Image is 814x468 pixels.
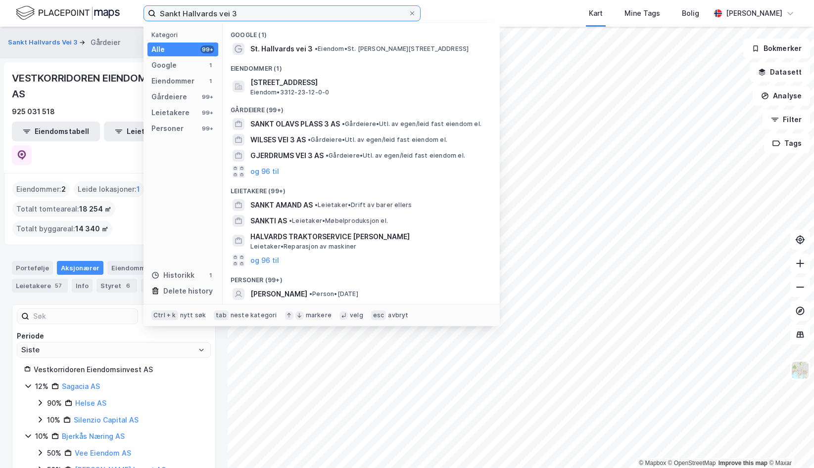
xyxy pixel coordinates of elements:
div: Google [151,59,177,71]
span: SANKT OLAVS PLASS 3 AS [250,118,340,130]
input: Søk [29,309,138,324]
div: Personer (99+) [223,268,500,286]
div: 99+ [200,109,214,117]
div: 57 [53,281,64,291]
div: Totalt tomteareal : [12,201,115,217]
span: Leietaker • Møbelproduksjon el. [289,217,388,225]
div: Periode [17,330,211,342]
button: Leietakertabell [104,122,192,141]
div: Portefølje [12,261,53,275]
span: 14 340 ㎡ [75,223,108,235]
button: Eiendomstabell [12,122,100,141]
div: Leide lokasjoner : [74,181,144,197]
span: [PERSON_NAME] [250,288,307,300]
button: Analyse [753,86,810,106]
span: Gårdeiere • Utl. av egen/leid fast eiendom el. [326,152,465,160]
span: Gårdeiere • Utl. av egen/leid fast eiendom el. [308,136,447,144]
div: Gårdeiere [151,91,187,103]
iframe: Chat Widget [765,421,814,468]
div: Kategori [151,31,218,39]
a: Improve this map [718,460,767,467]
a: Bjerkås Næring AS [62,432,125,440]
span: • [315,45,318,52]
div: Gårdeiere (99+) [223,98,500,116]
span: WILSES VEI 3 AS [250,134,306,146]
div: Kart [589,7,603,19]
div: 6 [123,281,133,291]
span: SANKT AMAND AS [250,199,313,211]
button: og 96 til [250,166,279,177]
button: Datasett [750,62,810,82]
div: Totalt byggareal : [12,221,112,237]
button: Sankt Hallvards Vei 3 [8,38,79,47]
span: • [289,217,292,224]
span: • [326,152,329,159]
span: 18 254 ㎡ [79,203,111,215]
div: Delete history [163,285,213,297]
span: 2 [61,183,66,195]
a: Sagacia AS [62,382,100,390]
img: Z [791,361,810,380]
input: ClearOpen [17,342,210,357]
span: Leietaker • Reparasjon av maskiner [250,243,356,251]
a: Silenzio Capital AS [74,416,139,424]
div: Ctrl + k [151,310,178,320]
a: OpenStreetMap [668,460,716,467]
span: SANKTI AS [250,215,287,227]
span: St. Hallvards vei 3 [250,43,313,55]
div: VESTKORRIDOREN EIENDOMSINVEST AS [12,70,200,102]
div: nytt søk [180,311,206,319]
div: Bolig [682,7,699,19]
div: Vestkorridoren Eiendomsinvest AS [34,364,203,376]
span: Eiendom • 3312-23-12-0-0 [250,88,329,96]
input: Søk på adresse, matrikkel, gårdeiere, leietakere eller personer [156,6,408,21]
div: 1 [206,61,214,69]
div: Historikk [151,269,194,281]
span: GJERDRUMS VEI 3 AS [250,150,324,162]
span: 1 [137,183,140,195]
span: • [315,201,318,209]
span: HALVARDS TRAKTORSERVICE [PERSON_NAME] [250,231,488,243]
button: og 96 til [250,255,279,266]
div: Gårdeier [91,37,120,48]
div: Leietakere (99+) [223,179,500,197]
span: • [308,136,311,143]
div: avbryt [388,311,408,319]
div: 99+ [200,93,214,101]
div: velg [350,311,363,319]
img: logo.f888ab2527a4732fd821a326f86c7f29.svg [16,4,120,22]
a: Helse AS [75,399,106,407]
div: tab [214,310,229,320]
div: Eiendommer [107,261,168,275]
div: 10% [47,414,60,426]
div: neste kategori [231,311,277,319]
div: Google (1) [223,23,500,41]
div: Info [72,279,93,293]
span: Eiendom • St. [PERSON_NAME][STREET_ADDRESS] [315,45,469,53]
div: 99+ [200,125,214,132]
div: 10% [35,430,48,442]
div: [PERSON_NAME] [726,7,782,19]
span: [STREET_ADDRESS] [250,77,488,88]
div: Mine Tags [624,7,660,19]
div: 1 [206,271,214,279]
div: Eiendommer [151,75,194,87]
button: Open [197,346,205,354]
div: Leietakere [151,107,190,119]
div: 99+ [200,45,214,53]
div: Styret [96,279,137,293]
div: esc [371,310,386,320]
button: Tags [764,133,810,153]
div: 50% [47,447,61,459]
div: Personer [151,123,184,134]
div: 12% [35,381,48,392]
div: Aksjonærer [57,261,103,275]
button: Filter [763,110,810,129]
div: markere [306,311,332,319]
div: 90% [47,397,62,409]
a: Vee Eiendom AS [75,449,131,457]
div: 1 [206,77,214,85]
div: Leietakere [12,279,68,293]
span: Person • [DATE] [309,290,358,298]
